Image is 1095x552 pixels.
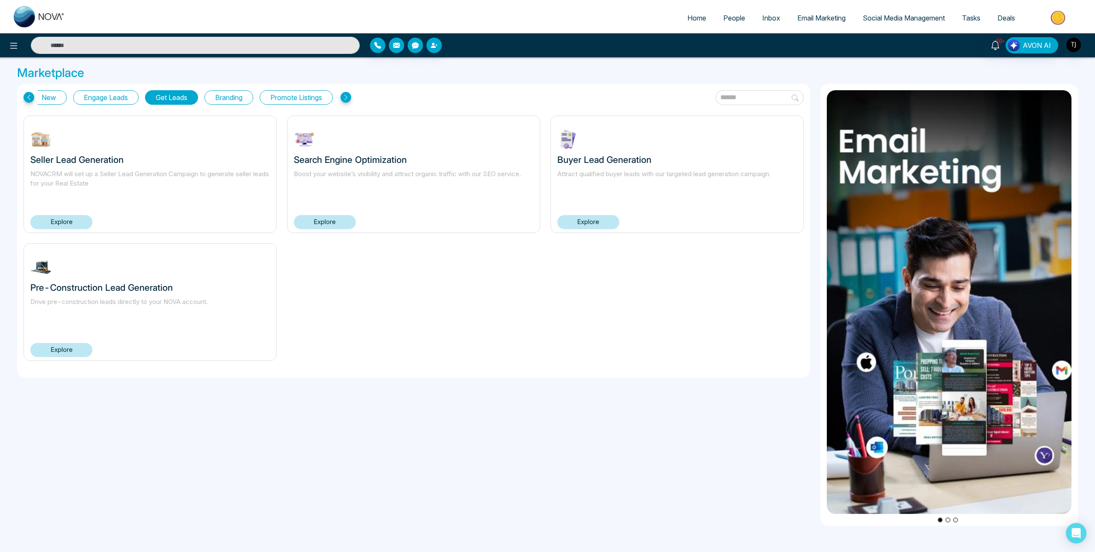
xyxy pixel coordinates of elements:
a: Explore [30,343,92,357]
img: Nova CRM Logo [14,6,65,27]
button: AVON AI [1006,37,1058,53]
p: Boost your website’s visibility and attract organic traffic with our SEO service. [294,169,533,198]
a: Home [679,10,715,26]
button: Go to slide 1 [938,517,943,522]
a: Tasks [953,10,989,26]
a: Explore [30,215,92,229]
p: Drive pre-construction leads directly to your NOVA account. [30,297,270,326]
h3: Search Engine Optimization [294,154,533,165]
h3: Pre-Construction Lead Generation [30,282,270,293]
button: Get Leads [145,90,198,105]
button: Go to slide 2 [945,517,950,522]
a: Explore [294,215,356,229]
span: 10+ [995,37,1003,45]
img: W9EOY1739212645.jpg [30,129,52,150]
p: Attract qualified buyer leads with our targeted lead generation campaign. [557,169,797,198]
a: Social Media Management [854,10,953,26]
a: Explore [557,215,619,229]
img: item1.png [827,90,1071,514]
span: Email Marketing [797,14,846,22]
button: Engage Leads [73,90,139,105]
button: Promote Listings [260,90,333,105]
p: NOVACRM will set up a Seller Lead Generation Campaign to generate seller leads for your Real Estate [30,169,270,198]
span: Inbox [762,14,780,22]
span: People [723,14,745,22]
a: People [715,10,754,26]
button: Branding [204,90,253,105]
a: Deals [989,10,1024,26]
button: Go to slide 3 [953,517,958,522]
a: Inbox [754,10,789,26]
button: New [31,90,67,105]
h3: Seller Lead Generation [30,154,270,165]
span: AVON AI [1023,40,1051,50]
img: Lead Flow [1008,39,1020,51]
h3: Marketplace [17,66,1078,80]
img: eYwbv1730743564.jpg [294,129,315,150]
span: Social Media Management [863,14,945,22]
img: Market-place.gif [1028,8,1090,27]
span: Home [687,14,706,22]
div: Open Intercom Messenger [1066,523,1086,543]
img: FsSfh1730742515.jpg [30,257,52,278]
img: User Avatar [1066,38,1081,52]
span: Deals [997,14,1015,22]
img: sYAVk1730743386.jpg [557,129,579,150]
h3: Buyer Lead Generation [557,154,797,165]
a: 10+ [985,37,1006,52]
span: Tasks [962,14,980,22]
a: Email Marketing [789,10,854,26]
